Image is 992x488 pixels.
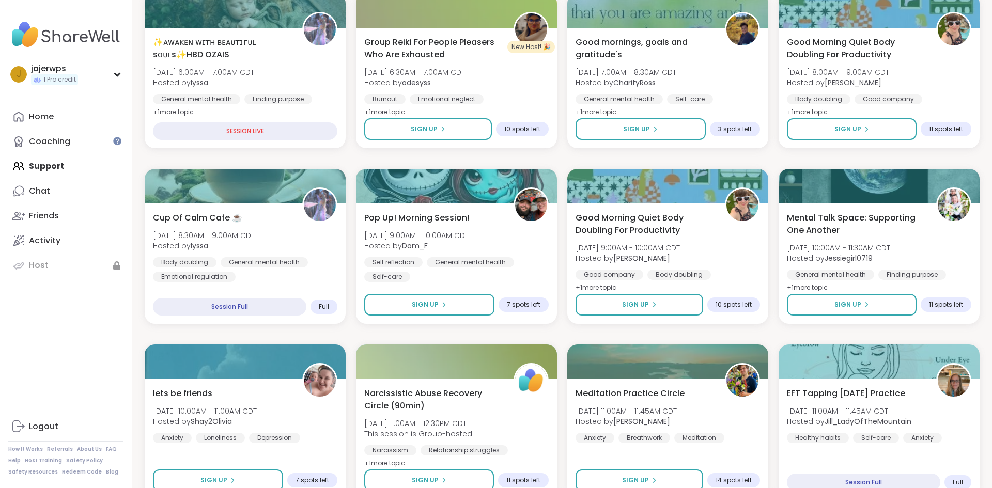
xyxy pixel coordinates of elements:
div: New Host! 🎉 [507,41,555,53]
span: Hosted by [153,241,255,251]
span: 7 spots left [507,301,540,309]
button: Sign Up [576,294,703,316]
span: Narcissistic Abuse Recovery Circle (90min) [364,387,502,412]
img: odesyss [515,13,547,45]
span: Hosted by [153,416,257,427]
a: About Us [77,446,102,453]
div: Self-care [667,94,713,104]
a: How It Works [8,446,43,453]
div: jajerwps [31,63,78,74]
div: Friends [29,210,59,222]
a: Host Training [25,457,62,464]
div: Narcissism [364,445,416,455]
div: Meditation [674,433,724,443]
div: Self-care [364,272,410,282]
span: Sign Up [622,300,649,309]
a: Referrals [47,446,73,453]
span: Hosted by [153,77,254,88]
a: Home [8,104,123,129]
div: Breathwork [618,433,670,443]
div: Logout [29,421,58,432]
div: General mental health [221,257,308,267]
b: CharityRoss [613,77,656,88]
span: [DATE] 7:00AM - 8:30AM CDT [576,67,676,77]
img: lyssa [304,13,336,45]
div: Anxiety [576,433,614,443]
span: ✨ᴀᴡᴀᴋᴇɴ ᴡɪᴛʜ ʙᴇᴀᴜᴛɪғᴜʟ sᴏᴜʟs✨HBD OZAIS [153,36,291,61]
div: Self reflection [364,257,423,267]
span: Pop Up! Morning Session! [364,212,470,224]
div: Burnout [364,94,406,104]
span: [DATE] 10:00AM - 11:00AM CDT [153,406,257,416]
div: Loneliness [196,433,245,443]
div: Body doubling [153,257,216,267]
b: lyssa [191,77,208,88]
span: Meditation Practice Circle [576,387,685,400]
div: Relationship struggles [421,445,508,455]
div: General mental health [576,94,663,104]
a: Friends [8,203,123,228]
span: [DATE] 9:00AM - 10:00AM CDT [576,243,680,253]
span: Hosted by [576,253,680,263]
span: This session is Group-hosted [364,429,472,439]
a: Host [8,253,123,278]
b: Dom_F [402,241,428,251]
a: Safety Resources [8,468,58,476]
span: [DATE] 11:00AM - 11:45AM CDT [576,406,677,416]
span: [DATE] 6:00AM - 7:00AM CDT [153,67,254,77]
span: Sign Up [412,300,439,309]
div: Home [29,111,54,122]
div: Anxiety [153,433,192,443]
a: FAQ [106,446,117,453]
span: 1 Pro credit [43,75,76,84]
span: Good Morning Quiet Body Doubling For Productivity [576,212,714,237]
span: [DATE] 9:00AM - 10:00AM CDT [364,230,469,241]
button: Sign Up [364,294,494,316]
span: Hosted by [364,77,465,88]
span: Sign Up [200,476,227,485]
span: Sign Up [623,124,650,134]
button: Sign Up [364,118,492,140]
b: odesyss [402,77,431,88]
a: Help [8,457,21,464]
div: Emotional neglect [410,94,484,104]
span: Cup Of Calm Cafe ☕️ [153,212,242,224]
a: Coaching [8,129,123,154]
div: Depression [249,433,300,443]
div: Emotional regulation [153,272,236,282]
iframe: Spotlight [113,137,121,145]
span: [DATE] 6:30AM - 7:00AM CDT [364,67,465,77]
div: General mental health [153,94,240,104]
b: Shay2Olivia [191,416,232,427]
span: Hosted by [576,77,676,88]
div: Chat [29,185,50,197]
div: General mental health [427,257,514,267]
div: Good company [576,270,643,280]
button: Sign Up [576,118,706,140]
div: Activity [29,235,60,246]
b: [PERSON_NAME] [613,416,670,427]
span: Full [319,303,329,311]
img: Shay2Olivia [304,365,336,397]
span: Group Reiki For People Pleasers Who Are Exhausted [364,36,502,61]
img: Dom_F [515,189,547,221]
div: Coaching [29,136,70,147]
span: 11 spots left [506,476,540,484]
span: Sign Up [622,476,649,485]
span: [DATE] 11:00AM - 12:30PM CDT [364,418,472,429]
div: Finding purpose [244,94,312,104]
b: [PERSON_NAME] [613,253,670,263]
img: ShareWell [515,365,547,397]
span: 10 spots left [504,125,540,133]
b: lyssa [191,241,208,251]
span: Hosted by [364,241,469,251]
a: Blog [106,468,118,476]
span: [DATE] 8:30AM - 9:00AM CDT [153,230,255,241]
a: Logout [8,414,123,439]
span: lets be friends [153,387,212,400]
div: Session Full [153,298,306,316]
a: Safety Policy [66,457,103,464]
span: Sign Up [412,476,439,485]
a: Activity [8,228,123,253]
a: Redeem Code [62,468,102,476]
